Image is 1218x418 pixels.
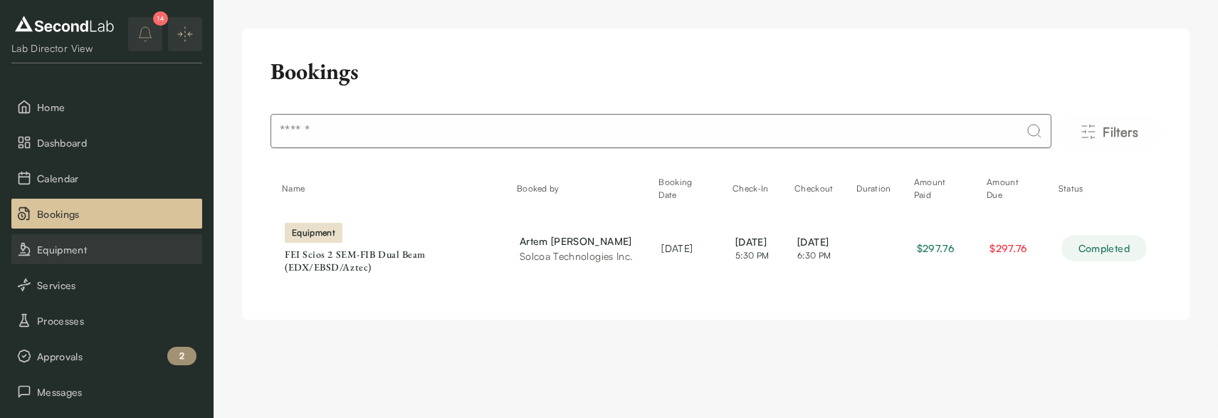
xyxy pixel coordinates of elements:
span: Processes [37,313,196,328]
span: 6:30 PM [797,249,831,262]
div: equipment [285,223,342,243]
span: [DATE] [735,234,769,249]
div: Solcoa Technologies Inc. [520,249,633,263]
th: Check-In [721,172,783,206]
div: 2 [167,347,196,365]
span: [DATE] [797,234,831,249]
button: Services [11,270,202,300]
div: 14 [153,11,168,26]
button: Calendar [11,163,202,193]
div: Lab Director View [11,41,117,56]
th: Amount Paid [903,172,976,206]
button: Bookings [11,199,202,229]
button: Approvals [11,341,202,371]
button: Processes [11,305,202,335]
th: Booking Date [647,172,721,206]
th: Status [1047,172,1161,206]
span: Bookings [37,207,196,221]
span: Calendar [37,171,196,186]
button: Expand/Collapse sidebar [168,17,202,51]
button: Equipment [11,234,202,264]
div: Completed [1061,235,1147,261]
button: Filters [1057,116,1161,147]
button: Home [11,92,202,122]
a: equipmentFEI Scios 2 SEM-FIB Dual Beam (EDX/EBSD/Aztec) [285,223,491,273]
th: Name [271,172,505,206]
th: Amount Due [975,172,1047,206]
span: $297.76 [989,242,1027,254]
span: Home [37,100,196,115]
span: Services [37,278,196,293]
th: Checkout [783,172,845,206]
th: Booked by [505,172,647,206]
span: Equipment [37,242,196,257]
div: Artem [PERSON_NAME] [520,234,633,249]
button: notifications [128,17,162,51]
h2: Bookings [271,57,359,85]
div: FEI Scios 2 SEM-FIB Dual Beam (EDX/EBSD/Aztec) [285,249,491,273]
img: logo [11,13,117,36]
div: [DATE] [661,241,707,256]
span: Filters [1103,122,1138,142]
span: 5:30 PM [735,249,769,262]
button: Dashboard [11,127,202,157]
span: $297.76 [917,242,955,254]
th: Duration [845,172,902,206]
span: Dashboard [37,135,196,150]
